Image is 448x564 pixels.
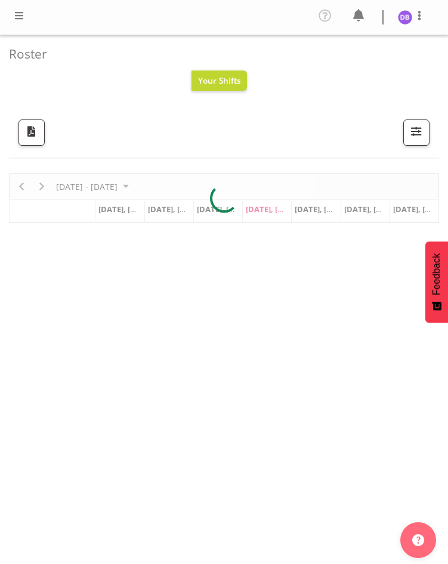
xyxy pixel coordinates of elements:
[403,119,430,146] button: Filter Shifts
[431,253,442,295] span: Feedback
[412,534,424,546] img: help-xxl-2.png
[191,70,248,91] button: Your Shifts
[18,119,45,146] button: Download a PDF of the roster according to the set date range.
[198,75,241,86] span: Your Shifts
[398,10,412,24] img: dawn-belshaw1857.jpg
[9,47,430,61] h4: Roster
[425,241,448,323] button: Feedback - Show survey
